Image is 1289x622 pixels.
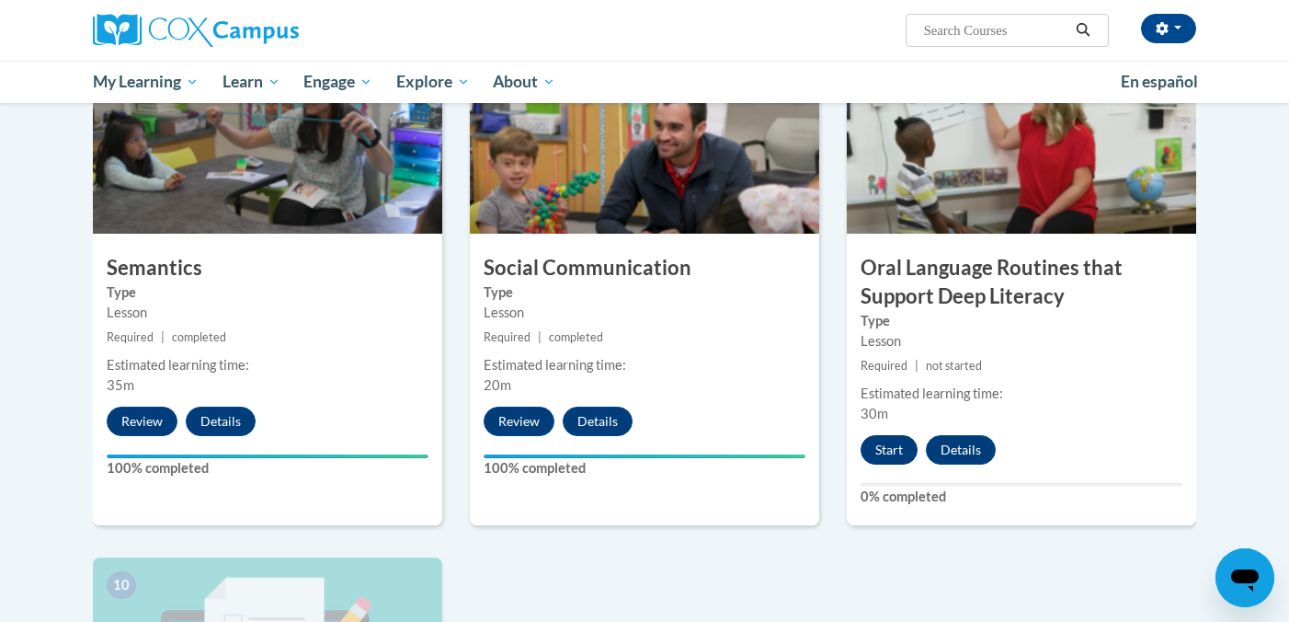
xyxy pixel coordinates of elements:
span: My Learning [93,71,199,93]
button: Details [186,407,256,436]
div: Your progress [107,455,428,458]
label: 0% completed [861,487,1182,507]
span: About [493,71,555,93]
span: Required [107,330,154,344]
div: Lesson [861,331,1182,351]
label: 100% completed [107,458,428,478]
a: My Learning [81,61,211,103]
button: Details [926,435,996,465]
div: Main menu [65,61,1224,103]
span: Engage [303,71,372,93]
a: Engage [291,61,384,103]
span: completed [172,330,226,344]
label: Type [107,282,428,303]
img: Cox Campus [93,14,299,47]
button: Start [861,435,918,465]
span: En español [1121,72,1198,91]
label: Type [861,311,1182,331]
a: Explore [384,61,482,103]
label: 100% completed [484,458,805,478]
button: Review [107,407,177,436]
div: Lesson [107,303,428,323]
span: not started [926,359,982,373]
label: Type [484,282,805,303]
input: Search Courses [922,19,1069,41]
div: Estimated learning time: [861,384,1182,404]
a: Cox Campus [93,14,442,47]
span: | [161,330,165,344]
img: Course Image [93,50,442,234]
h3: Semantics [93,254,442,282]
h3: Social Communication [470,254,819,282]
div: Estimated learning time: [484,355,805,375]
span: | [915,359,918,373]
span: 30m [861,406,888,421]
iframe: Button to launch messaging window [1215,548,1274,607]
button: Search [1069,19,1097,41]
span: 20m [484,377,511,393]
div: Lesson [484,303,805,323]
button: Details [563,407,633,436]
span: 10 [107,571,136,599]
span: Explore [396,71,470,93]
div: Your progress [484,455,805,458]
span: | [538,330,542,344]
span: Learn [222,71,280,93]
span: Required [484,330,530,344]
a: En español [1109,63,1210,101]
img: Course Image [847,50,1196,234]
img: Course Image [470,50,819,234]
a: About [482,61,568,103]
a: Learn [211,61,292,103]
button: Account Settings [1141,14,1196,43]
button: Review [484,407,554,436]
span: 35m [107,377,134,393]
div: Estimated learning time: [107,355,428,375]
h3: Oral Language Routines that Support Deep Literacy [847,254,1196,311]
span: Required [861,359,907,373]
span: completed [549,330,603,344]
